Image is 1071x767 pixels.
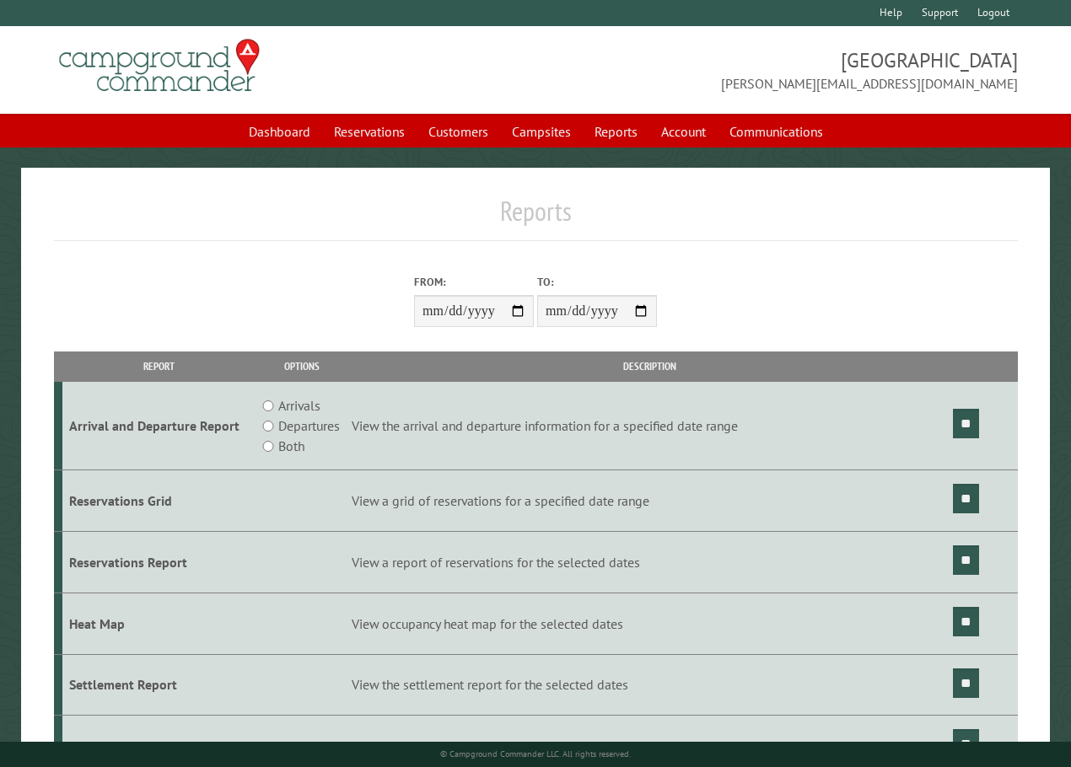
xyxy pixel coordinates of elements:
th: Report [62,351,256,381]
th: Options [256,351,349,381]
a: Campsites [502,115,581,147]
label: To: [537,274,657,290]
td: View the arrival and departure information for a specified date range [349,382,950,470]
label: From: [414,274,534,290]
td: Arrival and Departure Report [62,382,256,470]
td: View occupancy heat map for the selected dates [349,593,950,654]
td: View a grid of reservations for a specified date range [349,470,950,532]
h1: Reports [54,195,1018,241]
span: [GEOGRAPHIC_DATA] [PERSON_NAME][EMAIL_ADDRESS][DOMAIN_NAME] [535,46,1018,94]
a: Reservations [324,115,415,147]
td: Reservations Report [62,531,256,593]
td: Settlement Report [62,654,256,716]
a: Customers [418,115,498,147]
th: Description [349,351,950,381]
a: Account [651,115,716,147]
label: Arrivals [278,395,320,416]
a: Communications [719,115,833,147]
a: Dashboard [239,115,320,147]
img: Campground Commander [54,33,265,99]
td: View the settlement report for the selected dates [349,654,950,716]
td: View a report of reservations for the selected dates [349,531,950,593]
a: Reports [584,115,648,147]
td: Heat Map [62,593,256,654]
label: Both [278,436,304,456]
small: © Campground Commander LLC. All rights reserved. [440,748,631,759]
label: Departures [278,416,340,436]
td: Reservations Grid [62,470,256,532]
